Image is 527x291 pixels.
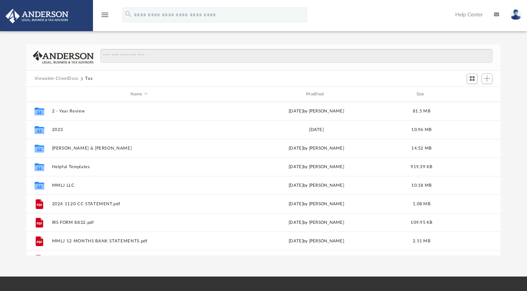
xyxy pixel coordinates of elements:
div: [DATE] by [PERSON_NAME] [229,182,403,189]
img: Anderson Advisors Platinum Portal [3,9,71,23]
span: 10.96 MB [411,128,431,132]
span: 14.52 MB [411,146,431,150]
button: Switch to Grid View [467,73,478,84]
button: 2023 [52,127,226,132]
i: search [124,10,132,18]
input: Search files and folders [100,49,493,63]
button: Tax [85,75,93,82]
div: [DATE] by [PERSON_NAME] [229,108,403,115]
button: MMLJ 12 MONTHS BANK STATEMENTS.pdf [52,239,226,243]
span: [DATE] [289,146,303,150]
div: by [PERSON_NAME] [229,145,403,152]
div: [DATE] by [PERSON_NAME] [229,238,403,245]
div: id [440,91,492,98]
a: menu [100,14,109,19]
img: User Pic [510,9,521,20]
i: menu [100,10,109,19]
button: IRS FORM 8832.pdf [52,220,226,225]
div: Size [407,91,436,98]
span: 1.08 MB [413,202,430,206]
div: id [30,91,48,98]
div: [DATE] [229,127,403,133]
button: Add [482,73,493,84]
div: [DATE] by [PERSON_NAME] [229,219,403,226]
div: [DATE] by [PERSON_NAME] [229,201,403,207]
button: 2 - Year Review [52,109,226,114]
span: 919.39 KB [411,165,432,169]
button: Helpful Templates [52,164,226,169]
button: [PERSON_NAME] & [PERSON_NAME] [52,146,226,151]
div: [DATE] by [PERSON_NAME] [229,164,403,170]
button: MMLJ LLC [52,183,226,188]
span: 2.51 MB [413,239,430,243]
button: Viewable-ClientDocs [35,75,78,82]
div: Name [51,91,226,98]
span: 81.5 MB [413,109,430,113]
span: 10.18 MB [411,183,431,187]
span: 109.95 KB [411,220,432,225]
div: Modified [229,91,404,98]
div: grid [26,102,501,256]
button: 2024 1120 CC STATEMENT.pdf [52,202,226,206]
